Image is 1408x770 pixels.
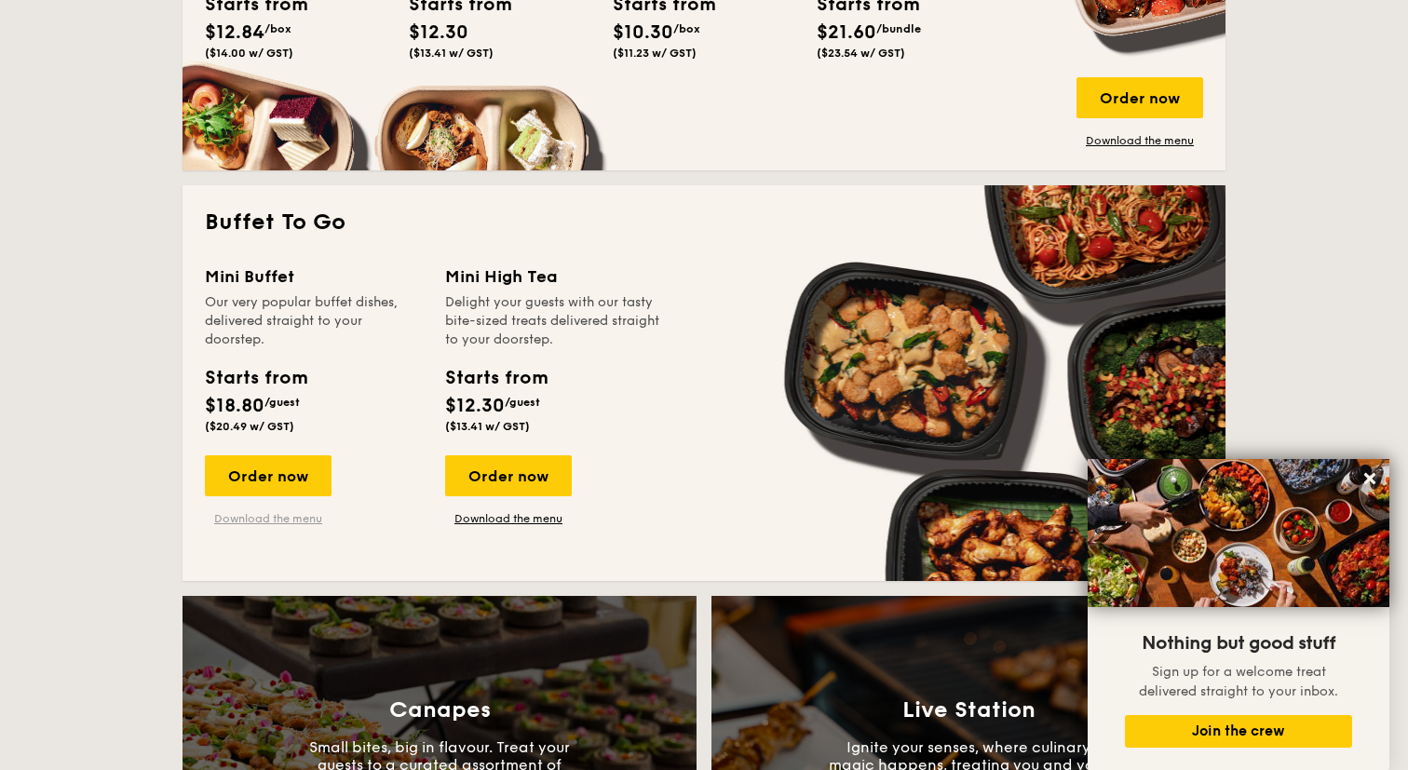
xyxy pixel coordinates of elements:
div: Order now [205,455,332,496]
div: Our very popular buffet dishes, delivered straight to your doorstep. [205,293,423,349]
span: Sign up for a welcome treat delivered straight to your inbox. [1139,664,1338,699]
span: ($13.41 w/ GST) [409,47,494,60]
span: $10.30 [613,21,673,44]
span: ($11.23 w/ GST) [613,47,697,60]
div: Order now [445,455,572,496]
a: Download the menu [205,511,332,526]
div: Starts from [445,364,547,392]
img: DSC07876-Edit02-Large.jpeg [1088,459,1389,607]
button: Join the crew [1125,715,1352,748]
span: ($23.54 w/ GST) [817,47,905,60]
button: Close [1355,464,1385,493]
div: Order now [1076,77,1203,118]
h3: Live Station [902,697,1036,723]
h3: Canapes [389,697,491,723]
span: /guest [505,396,540,409]
a: Download the menu [445,511,572,526]
a: Download the menu [1076,133,1203,148]
span: ($20.49 w/ GST) [205,420,294,433]
span: /box [264,22,291,35]
div: Delight your guests with our tasty bite-sized treats delivered straight to your doorstep. [445,293,663,349]
div: Mini High Tea [445,263,663,290]
span: /bundle [876,22,921,35]
span: $18.80 [205,395,264,417]
span: /guest [264,396,300,409]
span: $21.60 [817,21,876,44]
span: ($13.41 w/ GST) [445,420,530,433]
span: $12.30 [445,395,505,417]
span: /box [673,22,700,35]
span: Nothing but good stuff [1142,632,1335,655]
span: $12.30 [409,21,468,44]
span: ($14.00 w/ GST) [205,47,293,60]
span: $12.84 [205,21,264,44]
h2: Buffet To Go [205,208,1203,237]
div: Starts from [205,364,306,392]
div: Mini Buffet [205,263,423,290]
